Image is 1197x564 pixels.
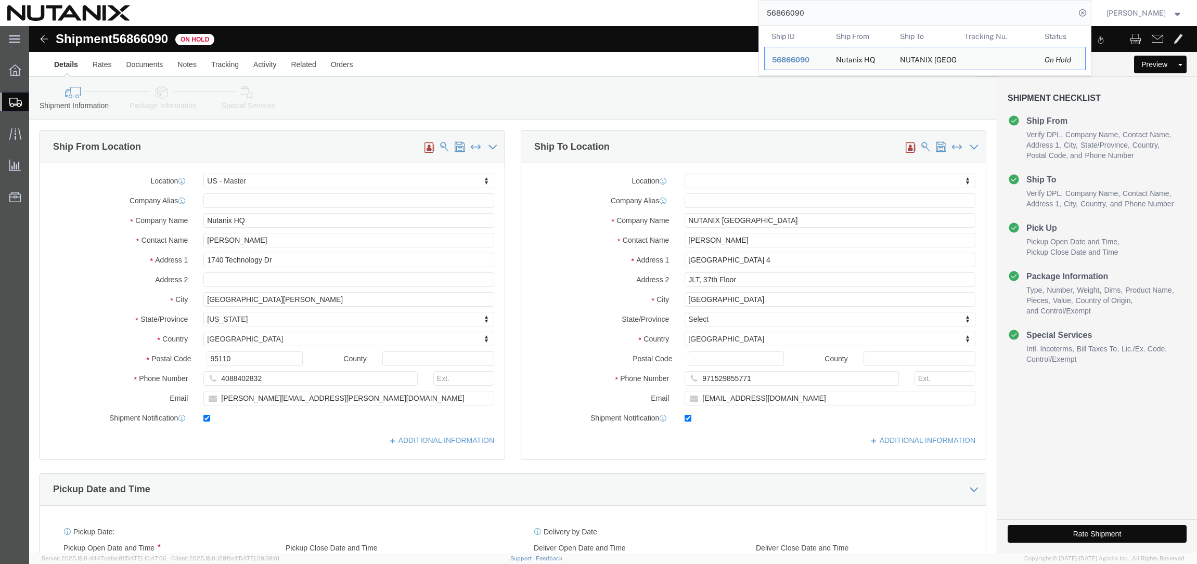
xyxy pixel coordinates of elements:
[1037,26,1086,47] th: Status
[1024,554,1185,563] span: Copyright © [DATE]-[DATE] Agistix Inc., All Rights Reserved
[764,26,1091,75] table: Search Results
[7,5,130,21] img: logo
[171,555,279,561] span: Client: 2025.19.0-129fbcf
[237,555,279,561] span: [DATE] 09:39:01
[957,26,1037,47] th: Tracking Nu.
[764,26,829,47] th: Ship ID
[900,47,950,70] div: NUTANIX Dubai
[1106,7,1166,19] span: Ray Hirata
[29,26,1197,553] iframe: FS Legacy Container
[1045,55,1078,65] div: On Hold
[772,56,809,64] span: 56866090
[42,555,166,561] span: Server: 2025.19.0-d447cefac8f
[835,47,874,70] div: Nutanix HQ
[1106,7,1183,19] button: [PERSON_NAME]
[772,55,821,65] div: 56866090
[510,555,536,561] a: Support
[124,555,166,561] span: [DATE] 10:47:06
[759,1,1075,25] input: Search for shipment number, reference number
[536,555,562,561] a: Feedback
[893,26,957,47] th: Ship To
[828,26,893,47] th: Ship From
